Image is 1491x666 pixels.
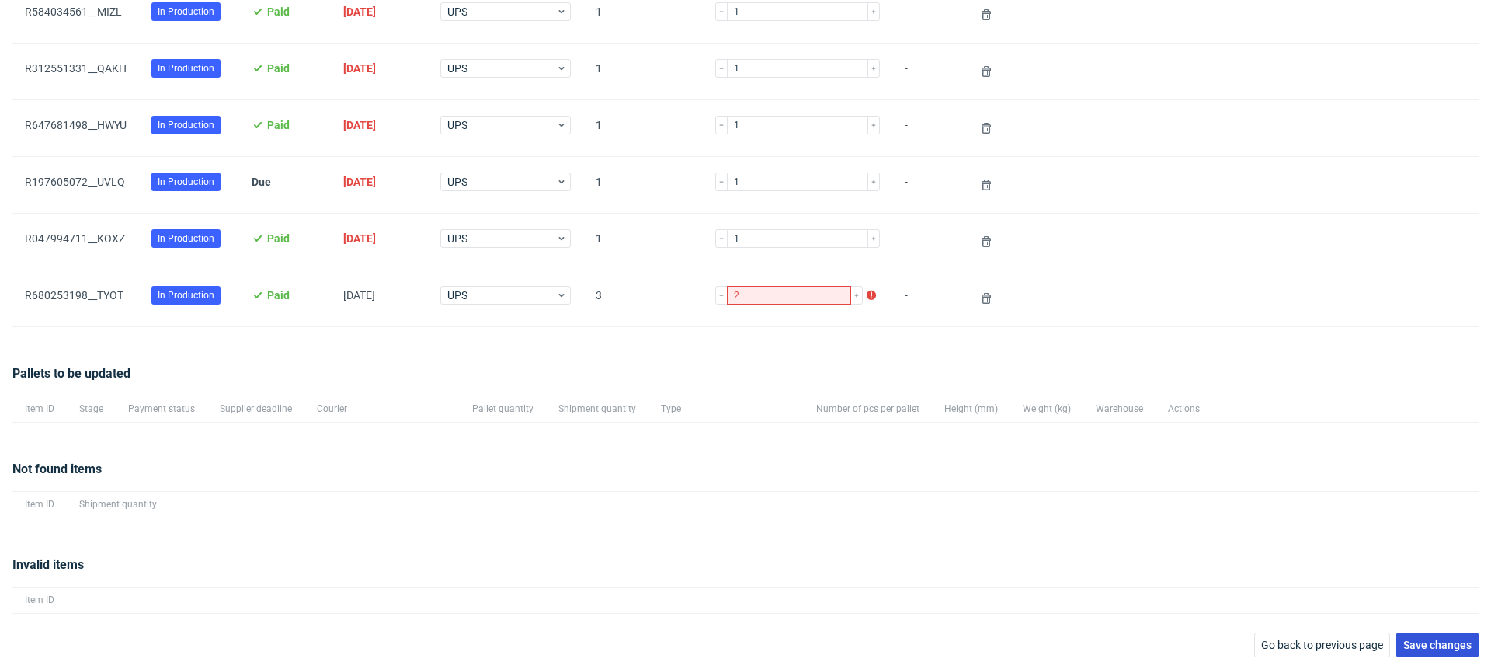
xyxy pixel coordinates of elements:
[343,5,376,18] span: [DATE]
[596,119,690,138] span: 1
[79,498,157,511] span: Shipment quantity
[905,5,952,24] span: -
[267,62,290,75] span: Paid
[905,232,952,251] span: -
[447,288,556,303] span: UPS
[25,232,125,245] a: R047994711__KOXZ
[944,403,998,416] span: Height (mm)
[158,118,214,132] span: In Production
[596,232,690,251] span: 1
[12,460,1479,491] div: Not found items
[252,176,271,188] span: Due
[158,288,214,302] span: In Production
[1023,403,1071,416] span: Weight (kg)
[1261,640,1383,650] span: Go back to previous page
[158,175,214,189] span: In Production
[343,289,375,302] span: [DATE]
[1254,633,1390,657] button: Go back to previous page
[267,289,290,302] span: Paid
[1168,403,1200,416] span: Actions
[158,61,214,75] span: In Production
[220,403,292,416] span: Supplier deadline
[447,231,556,246] span: UPS
[905,176,952,194] span: -
[25,119,127,131] a: R647681498__HWYU
[905,119,952,138] span: -
[447,61,556,76] span: UPS
[343,119,376,131] span: [DATE]
[596,289,690,308] span: 3
[447,117,556,133] span: UPS
[79,403,103,416] span: Stage
[596,5,690,24] span: 1
[158,232,214,246] span: In Production
[447,4,556,19] span: UPS
[267,5,290,18] span: Paid
[12,364,1479,396] div: Pallets to be updated
[25,403,54,416] span: Item ID
[343,176,376,188] span: [DATE]
[25,62,127,75] a: R312551331__QAKH
[25,289,123,302] a: R680253198__TYOT
[317,403,447,416] span: Courier
[343,232,376,245] span: [DATE]
[128,403,195,416] span: Payment status
[905,62,952,81] span: -
[158,5,214,19] span: In Production
[267,232,290,245] span: Paid
[661,403,791,416] span: Type
[447,174,556,190] span: UPS
[558,403,636,416] span: Shipment quantity
[25,5,122,18] a: R584034561__MIZL
[905,289,952,308] span: -
[1403,640,1472,650] span: Save changes
[25,498,54,511] span: Item ID
[12,556,1479,587] div: Invalid items
[267,119,290,131] span: Paid
[596,176,690,194] span: 1
[472,403,533,416] span: Pallet quantity
[25,594,54,607] span: Item ID
[25,176,125,188] a: R197605072__UVLQ
[1396,633,1479,657] button: Save changes
[343,62,376,75] span: [DATE]
[1096,403,1143,416] span: Warehouse
[816,403,919,416] span: Number of pcs per pallet
[596,62,690,81] span: 1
